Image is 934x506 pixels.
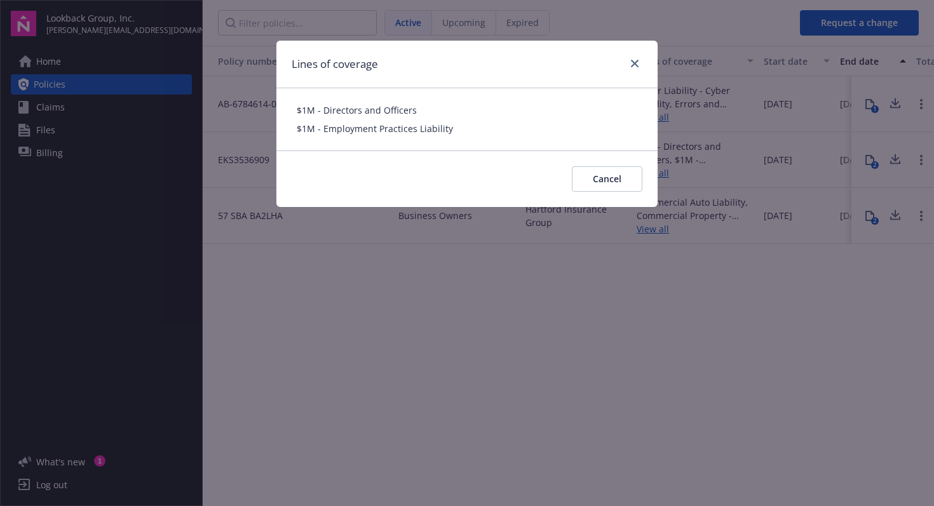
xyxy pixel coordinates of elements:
[292,56,378,72] h1: Lines of coverage
[297,103,637,117] span: $1M - Directors and Officers
[572,166,642,192] button: Cancel
[593,173,621,185] span: Cancel
[297,122,637,135] span: $1M - Employment Practices Liability
[627,56,642,71] a: close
